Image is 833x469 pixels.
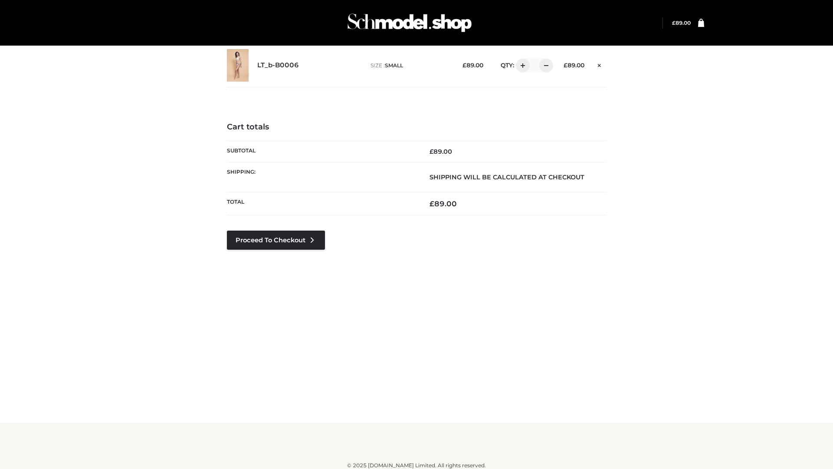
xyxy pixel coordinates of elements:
[564,62,567,69] span: £
[344,6,475,40] img: Schmodel Admin 964
[672,20,676,26] span: £
[371,62,449,69] p: size :
[672,20,691,26] bdi: 89.00
[564,62,584,69] bdi: 89.00
[257,61,299,69] a: LT_b-B0006
[492,59,550,73] div: QTY:
[227,231,325,250] a: Proceed to Checkout
[430,199,457,208] bdi: 89.00
[430,173,584,181] strong: Shipping will be calculated at checkout
[430,148,433,155] span: £
[227,192,416,215] th: Total
[227,141,416,162] th: Subtotal
[385,62,403,69] span: SMALL
[430,199,434,208] span: £
[593,59,606,70] a: Remove this item
[430,148,452,155] bdi: 89.00
[227,162,416,192] th: Shipping:
[462,62,466,69] span: £
[672,20,691,26] a: £89.00
[227,49,249,82] img: LT_b-B0006 - SMALL
[462,62,483,69] bdi: 89.00
[227,122,606,132] h4: Cart totals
